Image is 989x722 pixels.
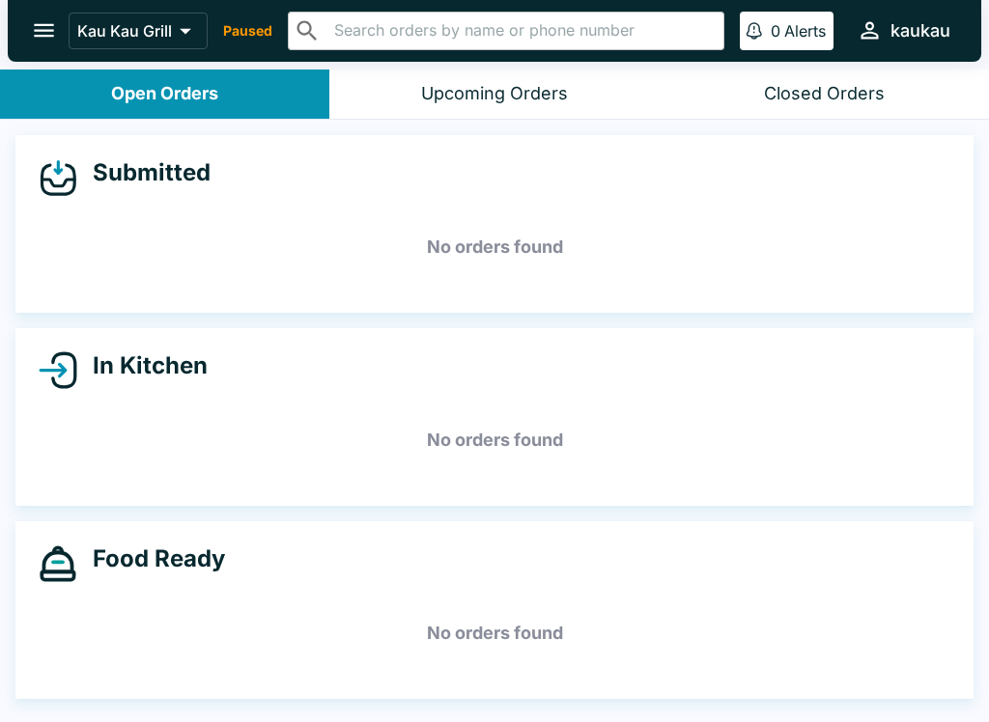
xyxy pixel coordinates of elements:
p: Kau Kau Grill [77,21,172,41]
h4: In Kitchen [77,351,208,380]
div: Open Orders [111,83,218,105]
div: Closed Orders [764,83,885,105]
button: open drawer [19,6,69,55]
button: kaukau [849,10,958,51]
h5: No orders found [39,405,950,475]
button: Kau Kau Grill [69,13,208,49]
div: Upcoming Orders [421,83,568,105]
h4: Food Ready [77,544,225,573]
h5: No orders found [39,598,950,668]
p: Paused [223,21,272,41]
div: kaukau [890,19,950,42]
h5: No orders found [39,212,950,282]
h4: Submitted [77,158,211,187]
p: 0 [771,21,780,41]
p: Alerts [784,21,826,41]
input: Search orders by name or phone number [328,17,716,44]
